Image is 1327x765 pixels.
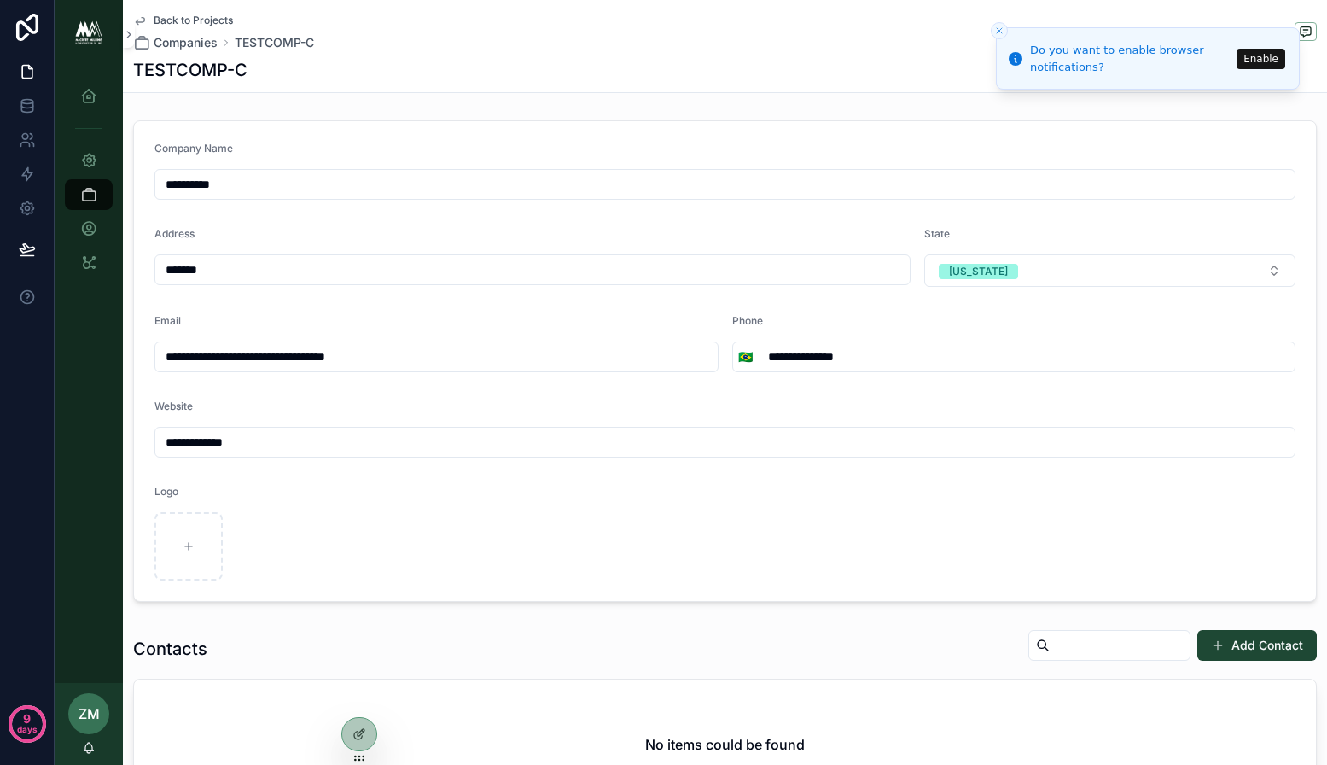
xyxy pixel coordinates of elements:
[154,400,193,412] span: Website
[732,314,763,327] span: Phone
[154,227,195,240] span: Address
[235,34,314,51] a: TESTCOMP-C
[23,710,31,727] p: 9
[645,734,805,755] h2: No items could be found
[924,254,1295,287] button: Select Button
[154,142,233,155] span: Company Name
[79,704,100,724] span: ZM
[154,34,218,51] span: Companies
[154,14,233,27] span: Back to Projects
[154,314,181,327] span: Email
[133,14,233,27] a: Back to Projects
[1030,42,1231,75] div: Do you want to enable browser notifications?
[75,20,102,48] img: App logo
[133,637,207,661] h1: Contacts
[1197,630,1317,661] button: Add Contact
[1237,49,1285,69] button: Enable
[133,58,247,82] h1: TESTCOMP-C
[55,68,123,301] div: scrollable content
[17,717,38,741] p: days
[154,485,178,498] span: Logo
[733,342,758,372] button: Select Button
[949,264,1008,279] div: [US_STATE]
[738,348,753,365] span: 🇧🇷
[133,34,218,51] a: Companies
[924,227,950,240] span: State
[991,22,1008,39] button: Close toast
